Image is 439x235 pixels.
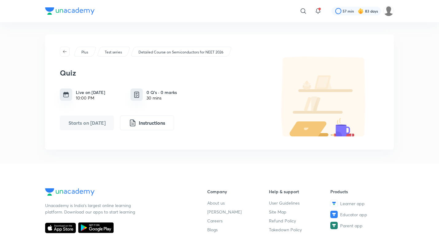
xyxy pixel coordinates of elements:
div: 10:00 PM [76,96,105,100]
img: Learner app [330,200,338,207]
a: Site Map [269,209,331,215]
a: Detailed Course on Semiconductors for NEET 2026 [138,49,225,55]
img: instruction [129,119,136,127]
p: Plus [81,49,88,55]
h6: Live on [DATE] [76,89,105,96]
img: Company Logo [45,7,95,15]
a: About us [207,200,269,206]
a: Careers [207,217,269,224]
img: Educator app [330,211,338,218]
span: Educator app [340,211,367,218]
h6: 0 Q’s · 0 marks [146,89,177,96]
img: Parent app [330,222,338,229]
a: User Guidelines [269,200,331,206]
img: streak [358,8,364,14]
a: Refund Policy [269,217,331,224]
img: default [269,57,379,136]
h6: Help & support [269,188,331,195]
span: Learner app [340,200,365,207]
h3: Quiz [60,69,266,77]
img: Kushagra Singh [383,6,394,16]
span: Careers [207,217,223,224]
h6: Products [330,188,392,195]
h6: Company [207,188,269,195]
a: Company Logo [45,188,188,197]
p: Detailed Course on Semiconductors for NEET 2026 [138,49,223,55]
a: [PERSON_NAME] [207,209,269,215]
p: Test series [105,49,122,55]
a: Educator app [330,211,392,218]
a: Test series [104,49,123,55]
img: Company Logo [45,188,95,196]
div: 30 mins [146,96,177,100]
button: Instructions [120,116,174,130]
a: Takedown Policy [269,226,331,233]
p: Unacademy is India’s largest online learning platform. Download our apps to start learning [45,202,137,215]
a: Parent app [330,222,392,229]
button: Starts on Sep 7 [60,116,114,130]
a: Learner app [330,200,392,207]
img: quiz info [133,91,141,99]
span: Parent app [340,222,363,229]
a: Blogs [207,226,269,233]
img: timing [63,92,69,98]
a: Plus [80,49,89,55]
